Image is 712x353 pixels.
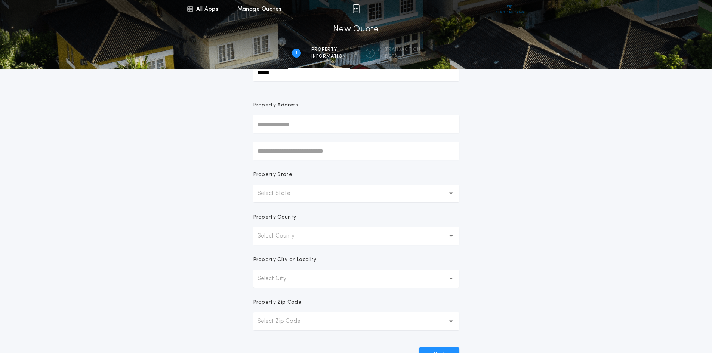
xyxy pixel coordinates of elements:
[311,47,346,53] span: Property
[496,5,524,13] img: vs-icon
[385,53,420,59] span: details
[253,270,459,288] button: Select City
[258,274,298,283] p: Select City
[258,317,312,326] p: Select Zip Code
[253,185,459,202] button: Select State
[369,50,371,56] h2: 2
[311,53,346,59] span: information
[253,299,302,306] p: Property Zip Code
[253,102,459,109] p: Property Address
[352,4,360,13] img: img
[258,232,306,241] p: Select County
[253,227,459,245] button: Select County
[258,189,302,198] p: Select State
[253,312,459,330] button: Select Zip Code
[253,64,459,81] input: Prepared For
[253,256,317,264] p: Property City or Locality
[253,171,292,179] p: Property State
[385,47,420,53] span: Transaction
[333,24,379,35] h1: New Quote
[296,50,297,56] h2: 1
[253,214,296,221] p: Property County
